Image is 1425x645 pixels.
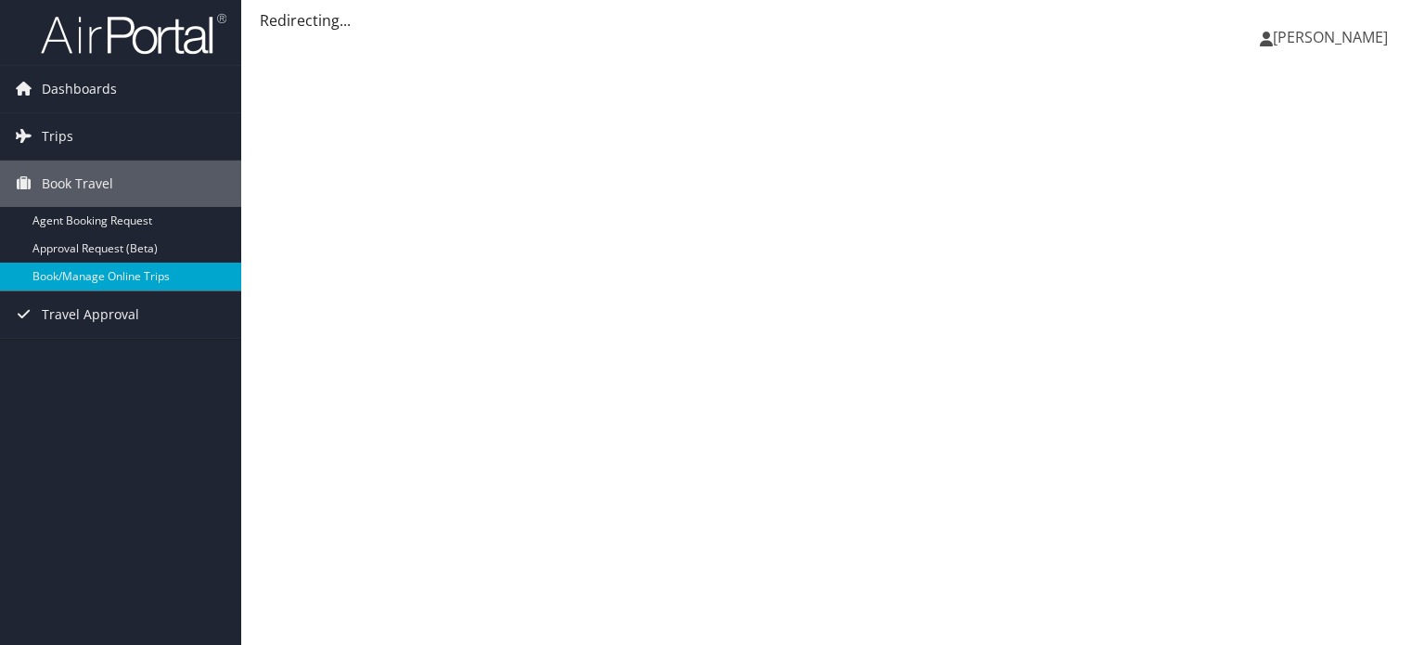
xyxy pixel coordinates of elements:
[42,161,113,207] span: Book Travel
[42,66,117,112] span: Dashboards
[260,9,1406,32] div: Redirecting...
[42,291,139,338] span: Travel Approval
[42,113,73,160] span: Trips
[1260,9,1406,65] a: [PERSON_NAME]
[1273,27,1388,47] span: [PERSON_NAME]
[41,12,226,56] img: airportal-logo.png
